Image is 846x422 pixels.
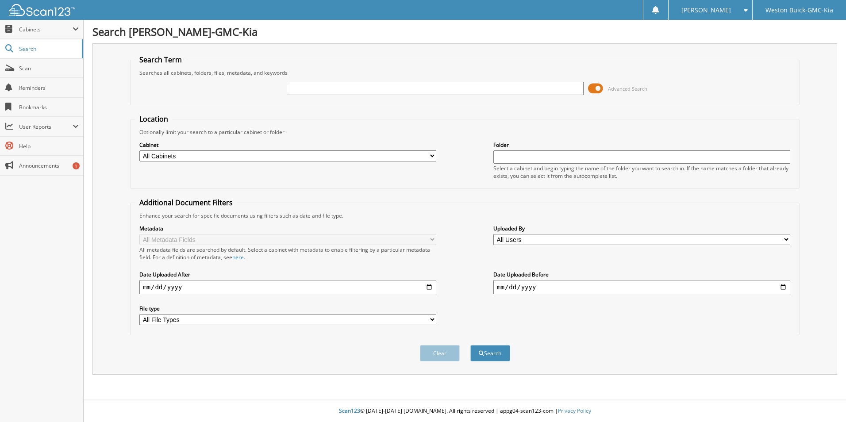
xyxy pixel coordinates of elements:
[493,165,790,180] div: Select a cabinet and begin typing the name of the folder you want to search in. If the name match...
[135,69,795,77] div: Searches all cabinets, folders, files, metadata, and keywords
[608,85,647,92] span: Advanced Search
[493,225,790,232] label: Uploaded By
[9,4,75,16] img: scan123-logo-white.svg
[139,305,436,312] label: File type
[135,212,795,219] div: Enhance your search for specific documents using filters such as date and file type.
[135,198,237,207] legend: Additional Document Filters
[19,123,73,130] span: User Reports
[19,104,79,111] span: Bookmarks
[19,162,79,169] span: Announcements
[493,280,790,294] input: end
[19,26,73,33] span: Cabinets
[139,246,436,261] div: All metadata fields are searched by default. Select a cabinet with metadata to enable filtering b...
[19,65,79,72] span: Scan
[493,141,790,149] label: Folder
[73,162,80,169] div: 1
[19,84,79,92] span: Reminders
[135,128,795,136] div: Optionally limit your search to a particular cabinet or folder
[135,55,186,65] legend: Search Term
[558,407,591,414] a: Privacy Policy
[84,400,846,422] div: © [DATE]-[DATE] [DOMAIN_NAME]. All rights reserved | appg04-scan123-com |
[339,407,360,414] span: Scan123
[139,141,436,149] label: Cabinet
[493,271,790,278] label: Date Uploaded Before
[135,114,173,124] legend: Location
[139,280,436,294] input: start
[765,8,833,13] span: Weston Buick-GMC-Kia
[232,253,244,261] a: here
[470,345,510,361] button: Search
[92,24,837,39] h1: Search [PERSON_NAME]-GMC-Kia
[139,271,436,278] label: Date Uploaded After
[19,45,77,53] span: Search
[139,225,436,232] label: Metadata
[420,345,460,361] button: Clear
[19,142,79,150] span: Help
[681,8,731,13] span: [PERSON_NAME]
